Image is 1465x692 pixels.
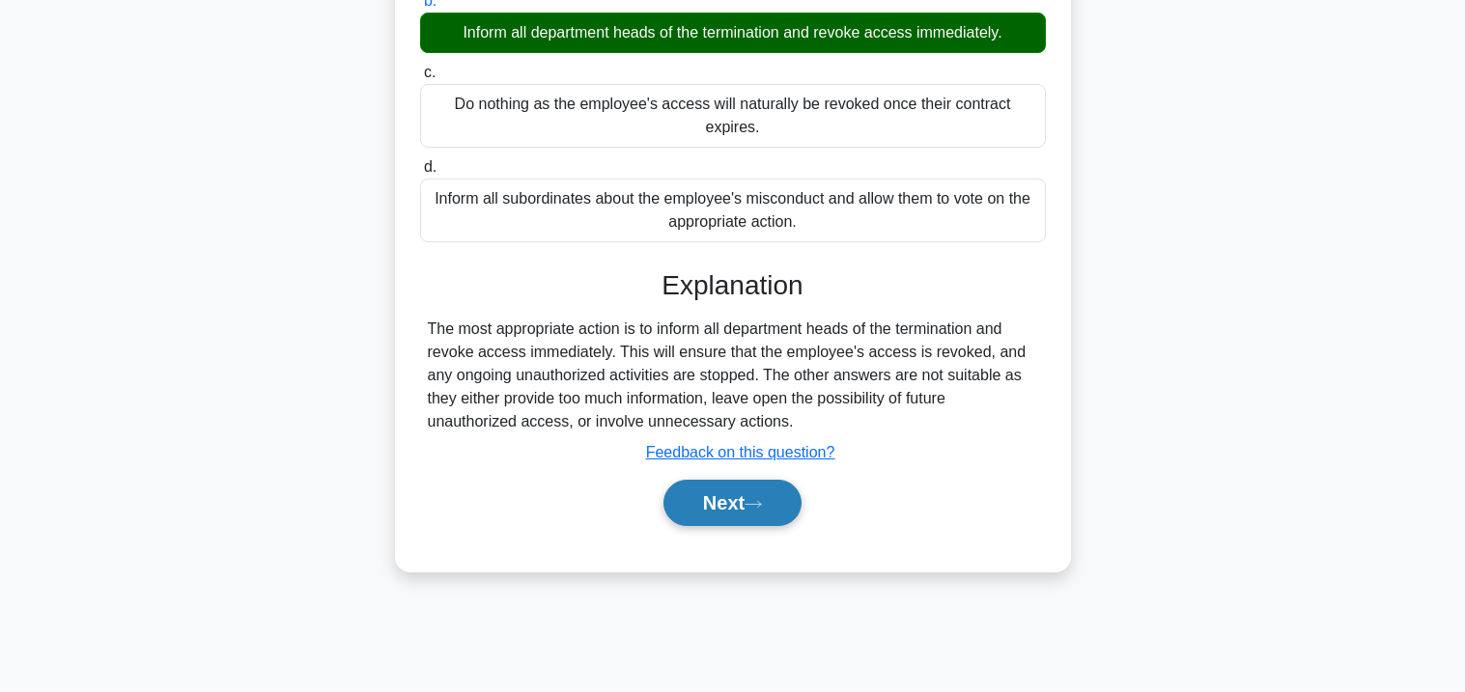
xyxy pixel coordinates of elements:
[420,13,1046,53] div: Inform all department heads of the termination and revoke access immediately.
[424,64,436,80] span: c.
[663,480,802,526] button: Next
[432,269,1034,302] h3: Explanation
[420,179,1046,242] div: Inform all subordinates about the employee's misconduct and allow them to vote on the appropriate...
[428,318,1038,433] div: The most appropriate action is to inform all department heads of the termination and revoke acces...
[646,444,835,460] a: Feedback on this question?
[420,84,1046,148] div: Do nothing as the employee's access will naturally be revoked once their contract expires.
[424,158,437,175] span: d.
